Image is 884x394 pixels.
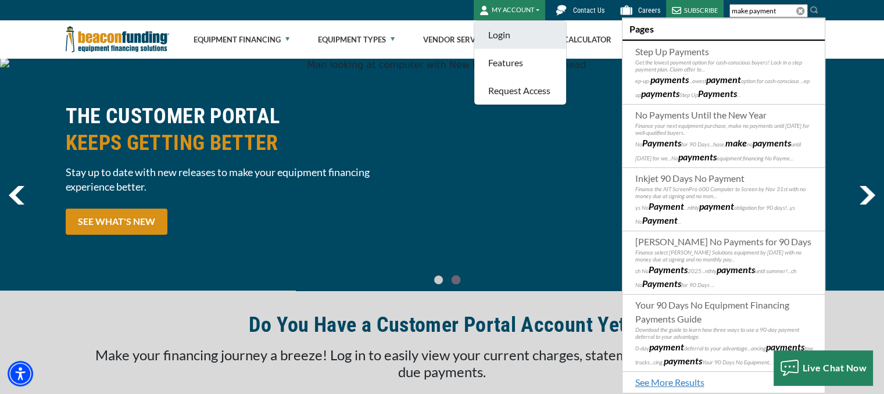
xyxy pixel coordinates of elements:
[698,88,737,99] b: Payments
[194,21,289,58] a: Equipment Financing
[803,362,867,373] span: Live Chat Now
[635,377,704,388] a: See More Results
[641,88,679,99] b: payments
[66,20,169,58] img: Beacon Funding Corporation logo
[318,21,395,58] a: Equipment Types
[635,299,789,324] span: Your 90 Days No Equipment Financing Payments Guide
[635,326,818,340] p: Download the guide to learn how three ways to use a 90-day payment deferral to your advantage.
[635,46,709,57] span: Step Up Payments
[635,263,818,291] p: ch No 2025...nthly until summer!...ch No for 90 Days ...
[706,74,741,85] b: payment
[774,350,873,385] button: Live Chat Now
[859,186,875,205] a: next
[649,341,684,352] b: payment
[622,18,825,41] li: Pages
[66,165,435,194] span: Stay up to date with new releases to make your equipment financing experience better.
[528,21,611,58] a: Finance Calculator
[766,341,804,352] b: payments
[642,214,678,225] b: Payment
[66,130,435,156] span: KEEPS GETTING BETTER
[66,209,167,235] a: SEE WHAT'S NEW
[95,346,789,380] span: Make your financing journey a breeze! Log in to easily view your current charges, statements, and...
[8,361,33,386] div: Accessibility Menu
[635,340,818,368] p: 0-day deferral to your advantage...ancing tow trucks...cing, Your 90 Days No Equipment...
[664,355,702,366] b: payments
[642,137,681,148] b: Payments
[635,173,745,184] span: Inkjet 90 Days No Payment
[810,5,819,15] img: Search
[678,151,717,162] b: payments
[9,186,24,205] img: Left Navigator
[635,249,818,263] p: Finance select [PERSON_NAME] Solutions equipment by [DATE] with no money due at signing and no mo...
[432,275,446,285] a: Go To Slide 0
[66,103,435,156] h2: THE CUSTOMER PORTAL
[725,137,747,148] b: make
[474,77,566,105] a: Request Access
[859,186,875,205] img: Right Navigator
[635,185,818,199] p: Finance the AIT ScreenPro 600 Computer to Screen by Nov 31st with no money due at signing and no ...
[474,49,566,77] a: Features
[423,21,500,58] a: Vendor Services
[635,199,818,227] p: ys No ...nthly obligation for 90 days!...ys No ...
[635,122,818,136] p: Finance your next equipment purchase, make no payments until [DATE] for well-qualified buyers.
[638,6,660,15] span: Careers
[753,137,791,148] b: payments
[729,4,808,17] input: Search
[642,278,681,289] b: Payments
[699,200,734,212] b: payment
[650,74,689,85] b: payments
[649,264,688,275] b: Payments
[717,264,755,275] b: payments
[249,311,635,338] h2: Do You Have a Customer Portal Account Yet?
[474,21,566,49] a: Login - open in a new tab
[796,6,805,16] a: Clear search text
[649,200,684,212] b: Payment
[635,109,767,120] span: No Payments Until the New Year
[573,6,604,15] span: Contact Us
[635,73,818,101] p: ep-up- ...owest option for cash-conscious ...ep up Step Up ...
[635,136,818,164] p: No for 90 Days...hase, no until [DATE] for we...No equipment financing No Payme...
[9,186,24,205] a: previous
[635,59,818,73] p: Get the lowest payment option for cash-conscious buyers! Lock in a step payment plan. Claim offer...
[635,236,811,247] span: [PERSON_NAME] No Payments for 90 Days
[449,275,463,285] a: Go To Slide 1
